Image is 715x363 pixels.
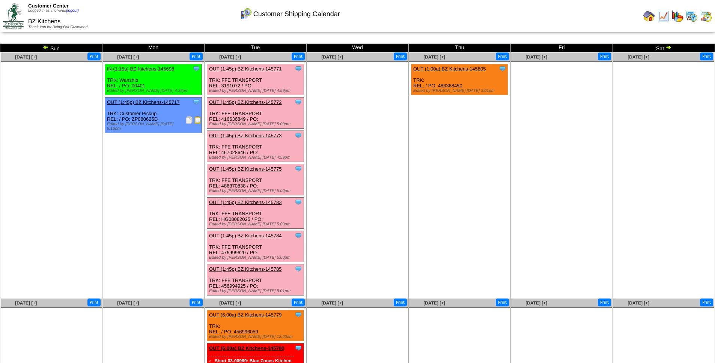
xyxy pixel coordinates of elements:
a: [DATE] [+] [15,300,37,306]
div: TRK: FFE TRANSPORT REL: 456994925 / PO: [207,264,304,295]
span: BZ Kitchens [28,18,60,25]
a: [DATE] [+] [628,54,649,60]
a: [DATE] [+] [423,300,445,306]
div: Edited by [PERSON_NAME] [DATE] 9:16pm [107,122,202,131]
button: Print [190,298,203,306]
a: [DATE] [+] [117,54,139,60]
td: Sun [0,44,102,52]
img: Packing Slip [185,116,193,124]
img: Tooltip [295,65,302,72]
button: Print [394,52,407,60]
button: Print [700,298,713,306]
div: Edited by [PERSON_NAME] [DATE] 3:01pm [413,88,508,93]
img: graph.gif [671,10,683,22]
button: Print [292,52,305,60]
button: Print [598,298,611,306]
div: Edited by [PERSON_NAME] [DATE] 4:59pm [209,155,304,160]
span: Logged in as Trichards [28,9,79,13]
div: TRK: Customer Pickup REL: / PO: ZP080625D [105,97,202,133]
div: TRK: Wanship REL: / PO: 00401 [105,64,202,95]
button: Print [190,52,203,60]
a: [DATE] [+] [219,300,241,306]
button: Print [700,52,713,60]
span: Thank You for Being Our Customer! [28,25,88,29]
img: Tooltip [295,132,302,139]
button: Print [87,298,101,306]
a: IN (1:15a) BZ Kitchens-145698 [107,66,174,72]
button: Print [496,298,509,306]
a: OUT (6:00a) BZ Kitchens-145779 [209,312,281,318]
div: TRK: FFE TRANSPORT REL: 416636849 / PO: [207,97,304,129]
div: Edited by [PERSON_NAME] [DATE] 5:00pm [209,255,304,260]
a: [DATE] [+] [423,54,445,60]
div: Edited by [PERSON_NAME] [DATE] 4:38pm [107,88,202,93]
a: OUT (1:45p) BZ Kitchens-145772 [209,99,281,105]
button: Print [496,52,509,60]
img: line_graph.gif [657,10,669,22]
img: Tooltip [295,165,302,172]
button: Print [394,298,407,306]
td: Wed [307,44,409,52]
a: [DATE] [+] [525,54,547,60]
button: Print [598,52,611,60]
td: Fri [511,44,613,52]
img: calendarcustomer.gif [240,8,252,20]
button: Print [87,52,101,60]
a: OUT (1:45p) BZ Kitchens-145717 [107,99,179,105]
a: [DATE] [+] [525,300,547,306]
span: Customer Center [28,3,69,9]
img: home.gif [643,10,655,22]
img: Bill of Lading [194,116,202,124]
td: Mon [102,44,205,52]
a: OUT (1:00a) BZ Kitchens-145805 [413,66,486,72]
img: Tooltip [499,65,506,72]
a: [DATE] [+] [321,300,343,306]
a: OUT (1:45p) BZ Kitchens-145773 [209,133,281,138]
td: Thu [409,44,511,52]
a: OUT (6:00a) BZ Kitchens-145780 [209,345,284,351]
button: Print [292,298,305,306]
div: Edited by [PERSON_NAME] [DATE] 5:00pm [209,189,304,193]
a: [DATE] [+] [219,54,241,60]
div: TRK: FFE TRANSPORT REL: 476999620 / PO: [207,231,304,262]
a: (logout) [66,9,79,13]
img: Tooltip [193,98,200,106]
img: arrowright.gif [665,44,671,50]
a: [DATE] [+] [321,54,343,60]
img: Tooltip [295,265,302,273]
a: OUT (1:45p) BZ Kitchens-145783 [209,199,281,205]
div: Edited by [PERSON_NAME] [DATE] 5:01pm [209,289,304,293]
div: TRK: FFE TRANSPORT REL: 486370838 / PO: [207,164,304,195]
a: [DATE] [+] [15,54,37,60]
div: TRK: FFE TRANSPORT REL: 3191072 / PO: [207,64,304,95]
a: OUT (1:45p) BZ Kitchens-145775 [209,166,281,172]
img: Tooltip [295,198,302,206]
img: Tooltip [295,98,302,106]
img: arrowleft.gif [43,44,49,50]
span: Customer Shipping Calendar [253,10,340,18]
span: [DATE] [+] [117,300,139,306]
img: Tooltip [193,65,200,72]
a: OUT (1:45p) BZ Kitchens-145785 [209,266,281,272]
td: Tue [205,44,307,52]
div: Edited by [PERSON_NAME] [DATE] 5:00pm [209,222,304,226]
div: TRK: REL: / PO: 486368450 [411,64,508,95]
div: Edited by [PERSON_NAME] [DATE] 4:59pm [209,88,304,93]
img: calendarinout.gif [700,10,712,22]
a: [DATE] [+] [628,300,649,306]
div: TRK: FFE TRANSPORT REL: HG08082025 / PO: [207,198,304,229]
td: Sat [613,44,715,52]
div: TRK: FFE TRANSPORT REL: 467028646 / PO: [207,131,304,162]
